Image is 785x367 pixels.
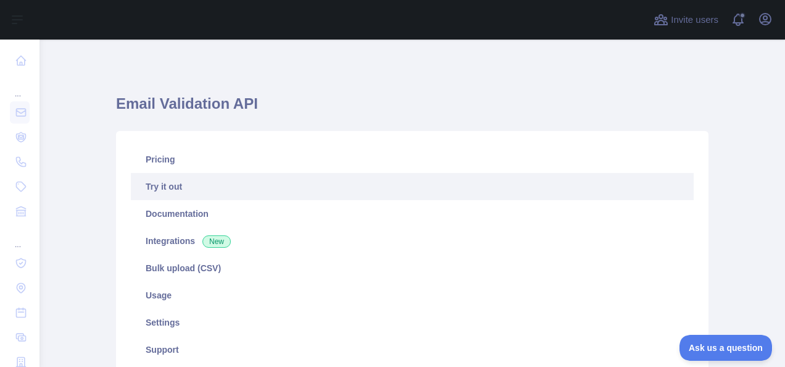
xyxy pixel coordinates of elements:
a: Integrations New [131,227,694,255]
h1: Email Validation API [116,94,708,124]
button: Invite users [651,10,721,30]
a: Support [131,336,694,363]
a: Try it out [131,173,694,200]
a: Usage [131,282,694,309]
a: Documentation [131,200,694,227]
iframe: Toggle Customer Support [679,335,773,361]
a: Bulk upload (CSV) [131,255,694,282]
div: ... [10,225,30,250]
span: Invite users [671,13,718,27]
span: New [202,235,231,248]
a: Pricing [131,146,694,173]
a: Settings [131,309,694,336]
div: ... [10,74,30,99]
